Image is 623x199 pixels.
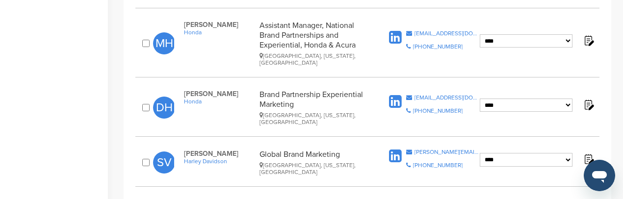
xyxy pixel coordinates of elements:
span: SV [153,151,175,174]
span: DH [153,97,175,119]
div: [GEOGRAPHIC_DATA], [US_STATE], [GEOGRAPHIC_DATA] [260,52,371,66]
a: Harley Davidson [184,158,255,165]
iframe: Button to launch messaging window [584,160,615,191]
span: [PERSON_NAME] [184,90,255,98]
img: Notes [582,99,595,111]
div: [GEOGRAPHIC_DATA], [US_STATE], [GEOGRAPHIC_DATA] [260,112,371,125]
span: [PERSON_NAME] [184,21,255,29]
img: Notes [582,153,595,165]
div: [EMAIL_ADDRESS][DOMAIN_NAME] [415,95,480,100]
img: Notes [582,34,595,47]
div: Brand Partnership Experiential Marketing [260,90,371,125]
div: Assistant Manager, National Brand Partnerships and Experiential, Honda & Acura [260,21,371,66]
div: [PHONE_NUMBER] [413,108,463,114]
div: [PERSON_NAME][EMAIL_ADDRESS][PERSON_NAME][PERSON_NAME][DOMAIN_NAME] [415,149,480,155]
a: Honda [184,29,255,36]
span: [PERSON_NAME] [184,149,255,158]
div: [EMAIL_ADDRESS][DOMAIN_NAME] [415,30,480,36]
span: MH [153,32,175,54]
div: [GEOGRAPHIC_DATA], [US_STATE], [GEOGRAPHIC_DATA] [260,162,371,175]
div: [PHONE_NUMBER] [413,162,463,168]
div: Global Brand Marketing [260,149,371,175]
a: Honda [184,98,255,105]
div: [PHONE_NUMBER] [413,44,463,50]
